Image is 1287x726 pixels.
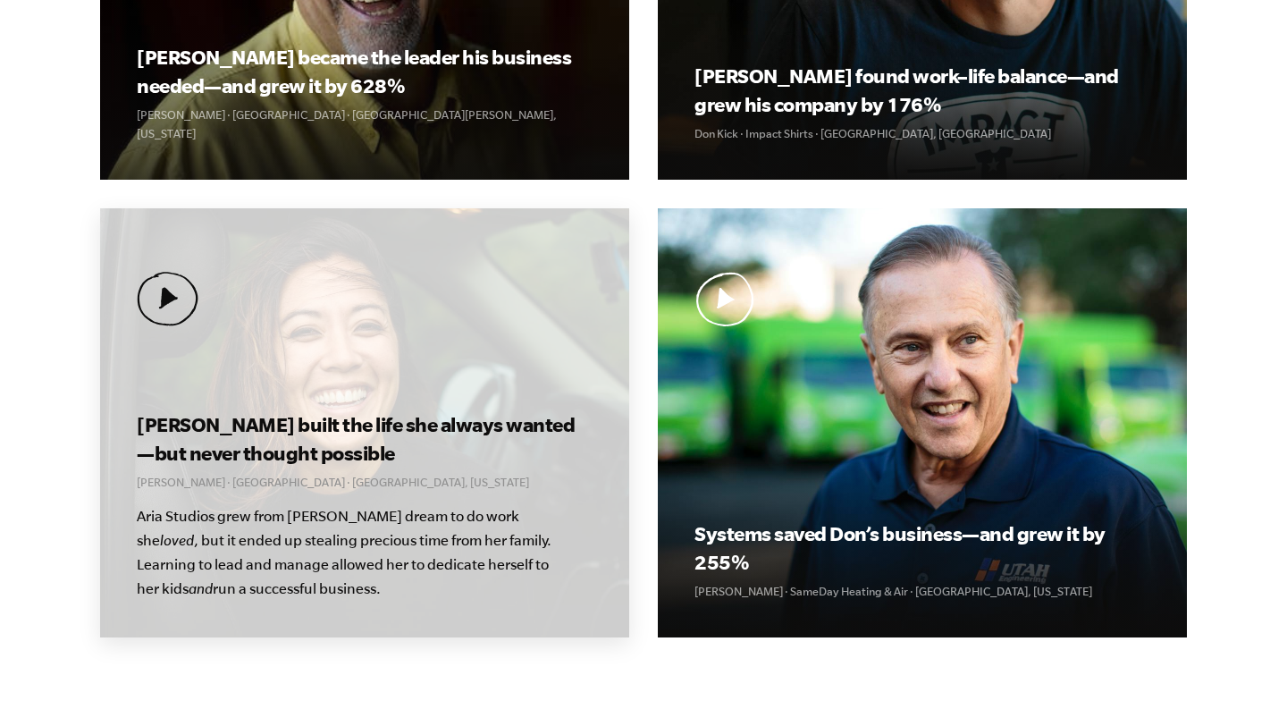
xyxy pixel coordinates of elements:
[694,519,1149,577] h3: Systems saved Don’s business—and grew it by 255%
[694,582,1149,601] p: [PERSON_NAME] · SameDay Heating & Air · [GEOGRAPHIC_DATA], [US_STATE]
[137,473,592,492] p: [PERSON_NAME] · [GEOGRAPHIC_DATA] · [GEOGRAPHIC_DATA], [US_STATE]
[189,580,213,596] em: and
[137,504,557,601] p: Aria Studios grew from [PERSON_NAME] dream to do work she , but it ended up stealing precious tim...
[694,124,1149,143] p: Don Kick · Impact Shirts · [GEOGRAPHIC_DATA], [GEOGRAPHIC_DATA]
[658,208,1187,637] a: Play Video Play Video Systems saved Don’s business—and grew it by 255% [PERSON_NAME] · SameDay He...
[137,272,198,326] img: Play Video
[137,43,592,100] h3: [PERSON_NAME] became the leader his business needed—and grew it by 628%
[694,272,756,326] img: Play Video
[1198,640,1287,726] iframe: Chat Widget
[694,62,1149,119] h3: [PERSON_NAME] found work–life balance—and grew his company by 176%
[137,410,592,468] h3: [PERSON_NAME] built the life she always wanted—but never thought possible
[160,532,194,548] em: loved
[137,106,592,143] p: [PERSON_NAME] · [GEOGRAPHIC_DATA] · [GEOGRAPHIC_DATA][PERSON_NAME], [US_STATE]
[100,208,629,637] a: Play Video Play Video [PERSON_NAME] built the life she always wanted—but never thought possible [...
